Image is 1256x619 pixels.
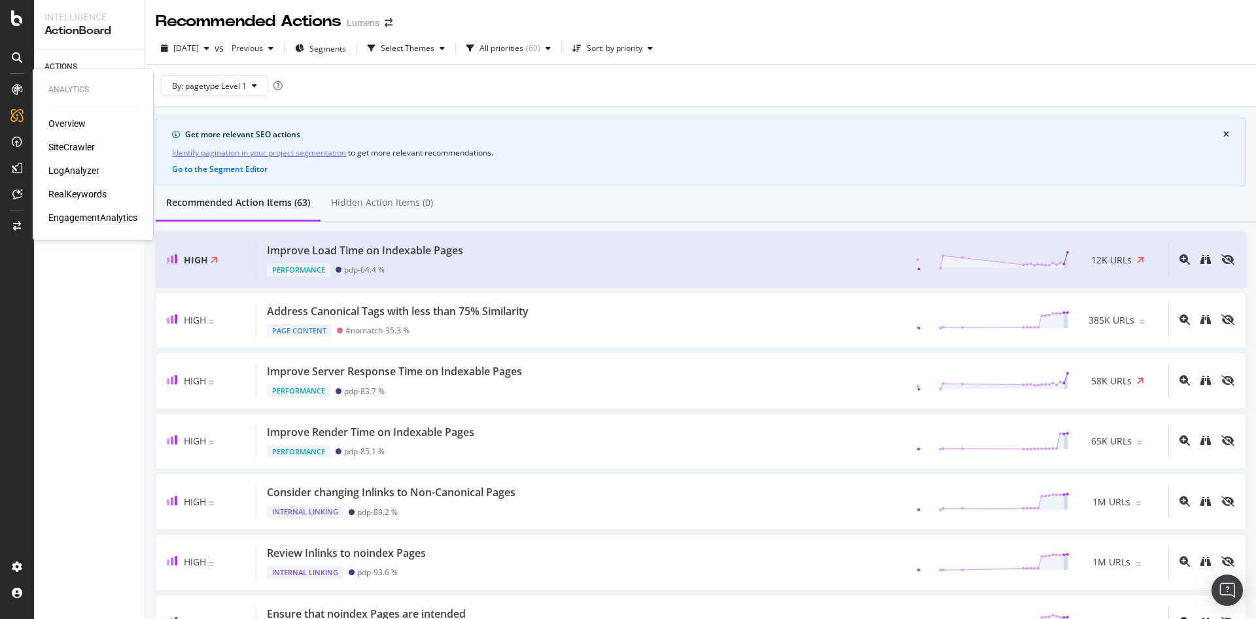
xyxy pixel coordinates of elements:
[267,445,330,458] div: Performance
[161,75,268,96] button: By: pagetype Level 1
[1136,501,1141,505] img: Equal
[267,304,529,319] div: Address Canonical Tags with less than 75% Similarity
[1200,435,1211,446] div: binoculars
[1179,254,1190,265] div: magnifying-glass-plus
[290,38,351,59] button: Segments
[567,38,658,59] button: Sort: by priority
[156,38,215,59] button: [DATE]
[209,441,214,444] img: Equal
[209,501,214,505] img: Equal
[357,567,398,577] div: pdp - 93.6 %
[1221,435,1234,446] div: eye-slash
[267,263,330,276] div: Performance
[226,42,263,54] span: Previous
[1089,314,1134,327] span: 385K URLs
[267,566,343,579] div: Internal Linking
[1200,254,1211,266] a: binoculars
[1200,314,1211,325] div: binoculars
[461,38,556,59] button: All priorities(60)
[347,16,379,29] div: Lumens
[1179,496,1190,507] div: magnifying-glass-plus
[226,38,279,59] button: Previous
[1200,375,1211,386] div: binoculars
[1200,254,1211,265] div: binoculars
[1200,375,1211,387] a: binoculars
[1091,435,1132,448] span: 65K URLs
[48,188,107,201] a: RealKeywords
[172,80,247,92] span: By: pagetype Level 1
[173,42,199,54] span: 2025 Aug. 3rd
[1091,254,1132,267] span: 12K URLs
[44,60,77,74] div: ACTIONS
[48,141,95,154] a: SiteCrawler
[1091,375,1132,388] span: 58K URLs
[267,324,332,337] div: Page Content
[1179,556,1190,567] div: magnifying-glass-plus
[267,243,463,258] div: Improve Load Time on Indexable Pages
[1221,375,1234,386] div: eye-slash
[185,129,1223,141] div: Get more relevant SEO actions
[1221,496,1234,507] div: eye-slash
[44,10,134,24] div: Intelligence
[1221,556,1234,567] div: eye-slash
[1136,562,1141,566] img: Equal
[44,60,135,74] a: ACTIONS
[267,364,522,379] div: Improve Server Response Time on Indexable Pages
[344,446,385,456] div: pdp - 85.1 %
[331,196,433,209] div: Hidden Action Items (0)
[267,485,515,500] div: Consider changing Inlinks to Non-Canonical Pages
[1200,495,1211,508] a: binoculars
[362,38,450,59] button: Select Themes
[267,425,474,440] div: Improve Render Time on Indexable Pages
[381,44,434,52] div: Select Themes
[184,375,206,387] span: High
[480,44,523,52] div: All priorities
[184,314,206,326] span: High
[1200,496,1211,507] div: binoculars
[345,326,410,335] div: #nomatch - 35.3 %
[44,24,134,39] div: ActionBoard
[385,18,392,27] div: arrow-right-arrow-left
[1137,441,1142,444] img: Equal
[344,265,385,275] div: pdp - 64.4 %
[587,44,642,52] div: Sort: by priority
[209,380,214,384] img: Equal
[184,254,208,266] span: High
[1221,254,1234,265] div: eye-slash
[267,384,330,397] div: Performance
[1092,495,1130,509] span: 1M URLs
[357,507,398,517] div: pdp - 89.2 %
[172,146,1229,159] div: to get more relevant recommendations .
[184,435,206,447] span: High
[309,43,346,54] span: Segments
[267,505,343,518] div: Internal Linking
[48,211,137,224] a: EngagementAnalytics
[1179,435,1190,446] div: magnifying-glass-plus
[48,164,99,177] a: LogAnalyzer
[1220,127,1232,142] button: close banner
[1212,575,1243,606] div: Open Intercom Messenger
[48,117,86,130] a: Overview
[209,562,214,566] img: Equal
[166,196,310,209] div: Recommended Action Items (63)
[184,556,206,568] span: High
[172,146,346,159] a: Identify pagination in your project segmentation
[267,546,426,561] div: Review Inlinks to noindex Pages
[184,495,206,508] span: High
[1200,556,1211,568] a: binoculars
[1200,314,1211,326] a: binoculars
[1200,556,1211,567] div: binoculars
[1140,320,1145,324] img: Equal
[1179,375,1190,386] div: magnifying-glass-plus
[156,10,341,33] div: Recommended Actions
[215,42,226,55] span: vs
[48,84,137,95] div: Analytics
[526,44,540,52] div: ( 60 )
[1200,435,1211,447] a: binoculars
[1092,556,1130,569] span: 1M URLs
[172,165,268,174] button: Go to the Segment Editor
